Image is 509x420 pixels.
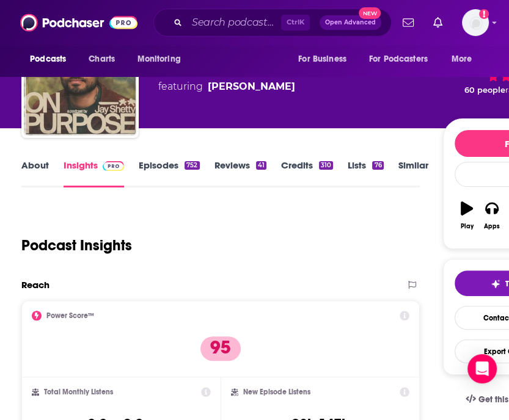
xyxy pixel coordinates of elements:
[348,159,383,187] a: Lists76
[214,159,266,187] a: Reviews41
[128,48,196,71] button: open menu
[44,388,113,396] h2: Total Monthly Listens
[208,79,295,94] div: [PERSON_NAME]
[428,12,447,33] a: Show notifications dropdown
[203,66,240,78] a: Fitness
[258,66,331,78] a: Mental Health
[200,336,241,361] p: 95
[281,15,310,31] span: Ctrl K
[320,15,381,30] button: Open AdvancedNew
[359,7,381,19] span: New
[398,12,419,33] a: Show notifications dropdown
[462,9,489,36] img: User Profile
[240,66,258,78] span: and
[21,236,132,255] h1: Podcast Insights
[137,51,180,68] span: Monitoring
[46,311,94,320] h2: Power Score™
[455,194,480,237] button: Play
[243,388,310,396] h2: New Episode Listens
[479,9,489,19] svg: Add a profile image
[89,51,115,68] span: Charts
[81,48,122,71] a: Charts
[398,159,428,187] a: Similar
[369,51,428,68] span: For Podcasters
[361,48,445,71] button: open menu
[21,279,49,291] h2: Reach
[491,279,500,289] img: tell me why sparkle
[479,194,504,237] button: Apps
[64,159,124,187] a: InsightsPodchaser Pro
[256,161,266,170] div: 41
[461,223,474,230] div: Play
[484,223,500,230] div: Apps
[298,51,346,68] span: For Business
[167,66,202,78] a: Health
[139,159,199,187] a: Episodes752
[24,23,136,136] img: On Purpose with Jay Shetty
[452,51,472,68] span: More
[467,354,497,383] div: Open Intercom Messenger
[290,48,362,71] button: open menu
[158,65,370,94] div: A podcast
[21,159,49,187] a: About
[372,161,383,170] div: 76
[464,85,505,95] span: 60 people
[325,20,376,26] span: Open Advanced
[319,161,333,170] div: 310
[187,13,281,32] input: Search podcasts, credits, & more...
[158,79,370,94] span: featuring
[20,11,137,34] img: Podchaser - Follow, Share and Rate Podcasts
[281,159,333,187] a: Credits310
[103,161,124,171] img: Podchaser Pro
[202,66,203,78] span: ,
[443,48,488,71] button: open menu
[30,51,66,68] span: Podcasts
[462,9,489,36] span: Logged in as hconnor
[21,48,82,71] button: open menu
[185,161,199,170] div: 752
[462,9,489,36] button: Show profile menu
[153,9,392,37] div: Search podcasts, credits, & more...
